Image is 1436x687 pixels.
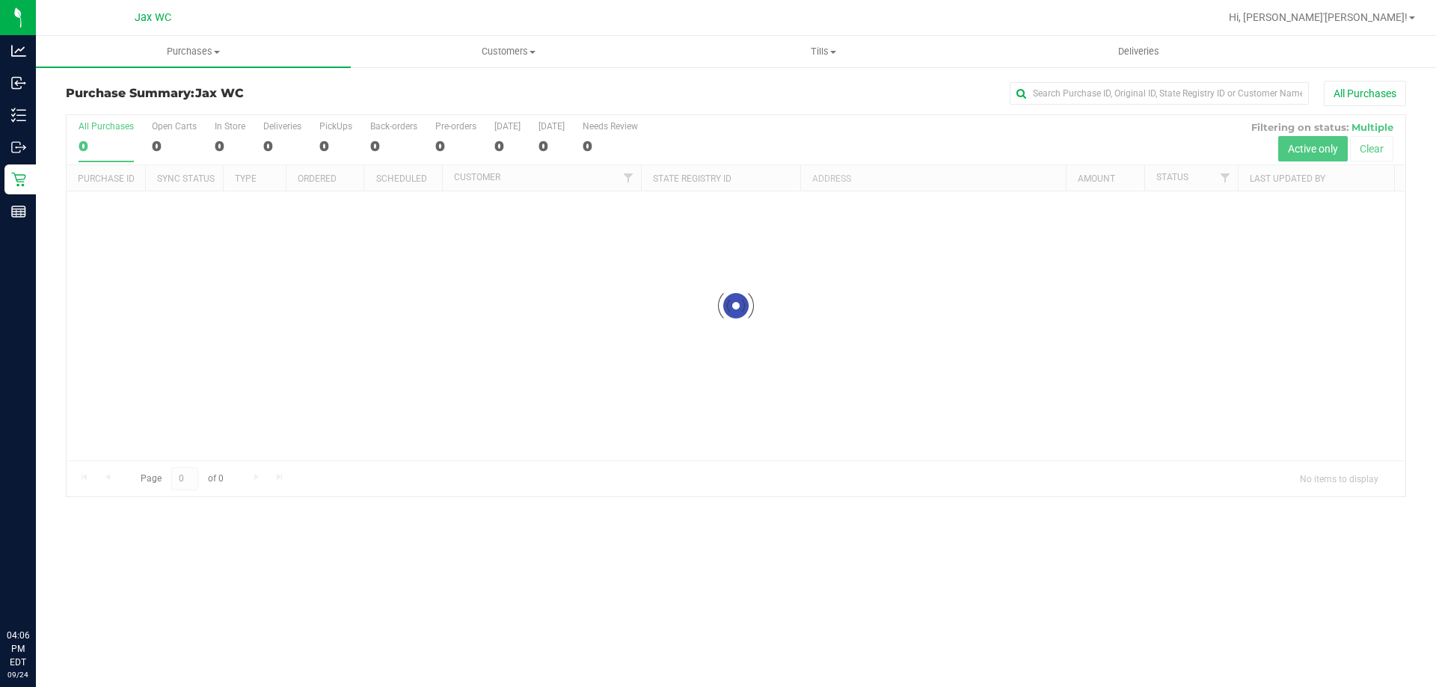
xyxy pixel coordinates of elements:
inline-svg: Inventory [11,108,26,123]
span: Jax WC [135,11,171,24]
span: Customers [352,45,665,58]
span: Hi, [PERSON_NAME]'[PERSON_NAME]! [1229,11,1408,23]
span: Jax WC [195,86,244,100]
inline-svg: Reports [11,204,26,219]
inline-svg: Analytics [11,43,26,58]
h3: Purchase Summary: [66,87,512,100]
span: Tills [666,45,980,58]
a: Customers [351,36,666,67]
button: All Purchases [1324,81,1406,106]
a: Tills [666,36,981,67]
a: Deliveries [981,36,1296,67]
a: Purchases [36,36,351,67]
inline-svg: Outbound [11,140,26,155]
span: Purchases [36,45,351,58]
inline-svg: Retail [11,172,26,187]
p: 09/24 [7,669,29,680]
span: Deliveries [1098,45,1179,58]
input: Search Purchase ID, Original ID, State Registry ID or Customer Name... [1010,82,1309,105]
p: 04:06 PM EDT [7,629,29,669]
inline-svg: Inbound [11,76,26,90]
